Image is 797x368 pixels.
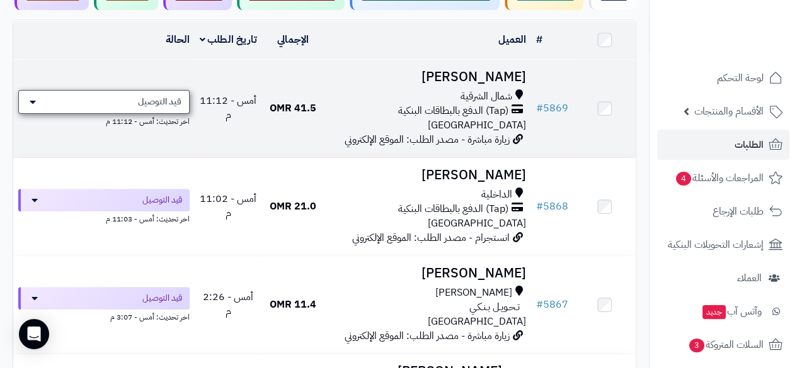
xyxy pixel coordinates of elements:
[657,196,789,226] a: طلبات الإرجاع
[536,199,543,214] span: #
[345,328,510,343] span: زيارة مباشرة - مصدر الطلب: الموقع الإلكتروني
[270,199,316,214] span: 21.0 OMR
[657,130,789,160] a: الطلبات
[657,163,789,193] a: المراجعات والأسئلة4
[345,132,510,147] span: زيارة مباشرة - مصدر الطلب: الموقع الإلكتروني
[689,338,704,352] span: 3
[657,263,789,293] a: العملاء
[329,168,526,182] h3: [PERSON_NAME]
[142,292,182,304] span: قيد التوصيل
[536,199,568,214] a: #5868
[536,32,542,47] a: #
[713,203,764,220] span: طلبات الإرجاع
[435,286,512,300] span: [PERSON_NAME]
[657,63,789,93] a: لوحة التحكم
[536,297,543,312] span: #
[329,70,526,84] h3: [PERSON_NAME]
[200,191,256,221] span: أمس - 11:02 م
[270,101,316,116] span: 41.5 OMR
[735,136,764,153] span: الطلبات
[717,69,764,87] span: لوحة التحكم
[18,309,190,323] div: اخر تحديث: أمس - 3:07 م
[18,211,190,225] div: اخر تحديث: أمس - 11:03 م
[688,336,764,354] span: السلات المتروكة
[398,202,508,216] span: (Tap) الدفع بالبطاقات البنكية
[481,187,512,202] span: الداخلية
[675,169,764,187] span: المراجعات والأسئلة
[270,297,316,312] span: 11.4 OMR
[469,300,520,315] span: تـحـويـل بـنـكـي
[428,314,526,329] span: [GEOGRAPHIC_DATA]
[702,305,726,319] span: جديد
[461,89,512,104] span: شمال الشرقية
[737,269,762,287] span: العملاء
[398,104,508,118] span: (Tap) الدفع بالبطاقات البنكية
[536,297,568,312] a: #5867
[428,118,526,133] span: [GEOGRAPHIC_DATA]
[657,330,789,360] a: السلات المتروكة3
[536,101,543,116] span: #
[694,103,764,120] span: الأقسام والمنتجات
[536,101,568,116] a: #5869
[200,32,257,47] a: تاريخ الطلب
[657,230,789,260] a: إشعارات التحويلات البنكية
[668,236,764,254] span: إشعارات التحويلات البنكية
[138,96,181,108] span: قيد التوصيل
[701,303,762,320] span: وآتس آب
[142,194,182,206] span: قيد التوصيل
[711,35,785,62] img: logo-2.png
[203,289,253,319] span: أمس - 2:26 م
[19,319,49,349] div: Open Intercom Messenger
[428,216,526,231] span: [GEOGRAPHIC_DATA]
[676,172,691,186] span: 4
[352,230,510,245] span: انستجرام - مصدر الطلب: الموقع الإلكتروني
[329,266,526,281] h3: [PERSON_NAME]
[277,32,309,47] a: الإجمالي
[166,32,190,47] a: الحالة
[18,114,190,127] div: اخر تحديث: أمس - 11:12 م
[200,93,256,123] span: أمس - 11:12 م
[498,32,526,47] a: العميل
[657,296,789,326] a: وآتس آبجديد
